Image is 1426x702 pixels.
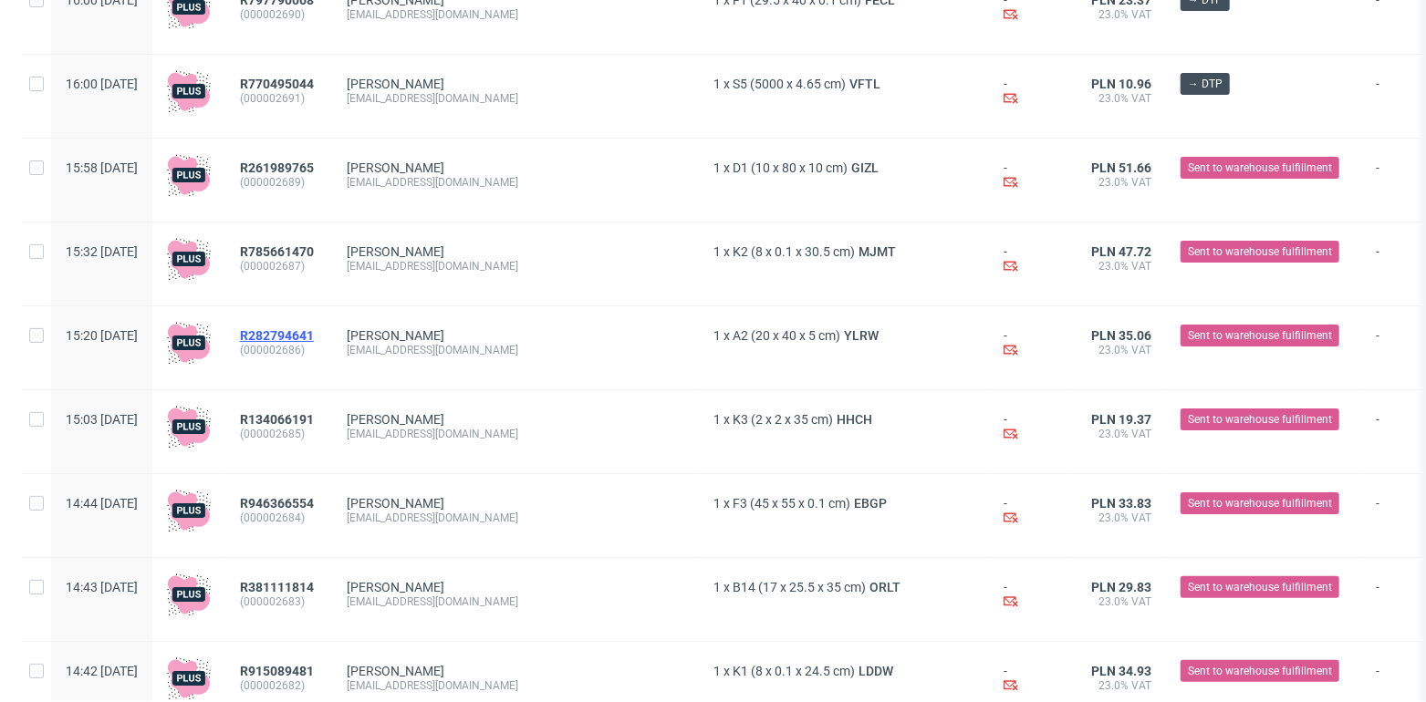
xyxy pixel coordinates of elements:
[713,328,721,343] span: 1
[1084,7,1151,22] span: 23.0% VAT
[347,664,444,678] a: [PERSON_NAME]
[66,160,138,175] span: 15:58 [DATE]
[240,594,317,609] span: (000002683)
[1188,76,1223,92] span: → DTP
[167,321,211,365] img: plus-icon.676465ae8f3a83198b3f.png
[733,496,850,511] span: F3 (45 x 55 x 0.1 cm)
[240,511,317,525] span: (000002684)
[66,412,138,427] span: 15:03 [DATE]
[167,573,211,616] img: plus-icon.676465ae8f3a83198b3f.png
[1091,77,1151,91] span: PLN 10.96
[713,160,721,175] span: 1
[240,580,314,594] span: R381111814
[240,664,317,678] a: R915089481
[347,412,444,427] a: [PERSON_NAME]
[240,259,317,274] span: (000002687)
[1188,579,1332,595] span: Sent to warehouse fulfillment
[240,427,317,441] span: (000002685)
[1084,343,1151,357] span: 23.0% VAT
[347,343,684,357] div: [EMAIL_ADDRESS][DOMAIN_NAME]
[733,160,848,175] span: D1 (10 x 80 x 10 cm)
[347,91,684,106] div: [EMAIL_ADDRESS][DOMAIN_NAME]
[1084,175,1151,190] span: 23.0% VAT
[240,77,314,91] span: R770495044
[1084,259,1151,274] span: 23.0% VAT
[713,496,974,511] div: x
[1091,664,1151,678] span: PLN 34.93
[1084,678,1151,693] span: 23.0% VAT
[240,343,317,357] span: (000002686)
[347,244,444,259] a: [PERSON_NAME]
[713,328,974,343] div: x
[240,412,317,427] a: R134066191
[1188,160,1332,176] span: Sent to warehouse fulfillment
[1188,663,1332,679] span: Sent to warehouse fulfillment
[167,489,211,532] img: plus-icon.676465ae8f3a83198b3f.png
[1091,412,1151,427] span: PLN 19.37
[713,77,721,91] span: 1
[1004,412,1055,444] div: -
[840,328,882,343] a: YLRW
[855,244,900,259] a: MJMT
[347,580,444,594] a: [PERSON_NAME]
[1004,244,1055,276] div: -
[1084,91,1151,106] span: 23.0% VAT
[713,77,974,91] div: x
[240,160,314,175] span: R261989765
[240,678,317,693] span: (000002682)
[1188,495,1332,511] span: Sent to warehouse fulfillment
[240,664,314,678] span: R915089481
[347,77,444,91] a: [PERSON_NAME]
[347,160,444,175] a: [PERSON_NAME]
[713,664,974,678] div: x
[240,77,317,91] a: R770495044
[866,580,904,594] a: ORLT
[347,511,684,525] div: [EMAIL_ADDRESS][DOMAIN_NAME]
[240,244,317,259] a: R785661470
[347,259,684,274] div: [EMAIL_ADDRESS][DOMAIN_NAME]
[733,77,846,91] span: S5 (5000 x 4.65 cm)
[167,153,211,197] img: plus-icon.676465ae8f3a83198b3f.png
[240,7,317,22] span: (000002690)
[1084,511,1151,525] span: 23.0% VAT
[713,244,974,259] div: x
[66,580,138,594] span: 14:43 [DATE]
[240,580,317,594] a: R381111814
[347,594,684,609] div: [EMAIL_ADDRESS][DOMAIN_NAME]
[713,664,721,678] span: 1
[833,412,876,427] a: HHCH
[713,580,974,594] div: x
[240,91,317,106] span: (000002691)
[240,175,317,190] span: (000002689)
[846,77,884,91] span: VFTL
[855,664,897,678] a: LDDW
[1004,496,1055,528] div: -
[66,244,138,259] span: 15:32 [DATE]
[1188,411,1332,428] span: Sent to warehouse fulfillment
[240,496,314,511] span: R946366554
[850,496,890,511] a: EBGP
[347,678,684,693] div: [EMAIL_ADDRESS][DOMAIN_NAME]
[1091,328,1151,343] span: PLN 35.06
[66,496,138,511] span: 14:44 [DATE]
[1084,594,1151,609] span: 23.0% VAT
[347,7,684,22] div: [EMAIL_ADDRESS][DOMAIN_NAME]
[733,328,840,343] span: A2 (20 x 40 x 5 cm)
[240,328,314,343] span: R282794641
[240,496,317,511] a: R946366554
[167,69,211,113] img: plus-icon.676465ae8f3a83198b3f.png
[848,160,882,175] a: GIZL
[1091,160,1151,175] span: PLN 51.66
[713,412,721,427] span: 1
[713,580,721,594] span: 1
[733,664,855,678] span: K1 (8 x 0.1 x 24.5 cm)
[1004,77,1055,108] div: -
[733,244,855,259] span: K2 (8 x 0.1 x 30.5 cm)
[1091,244,1151,259] span: PLN 47.72
[1004,328,1055,360] div: -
